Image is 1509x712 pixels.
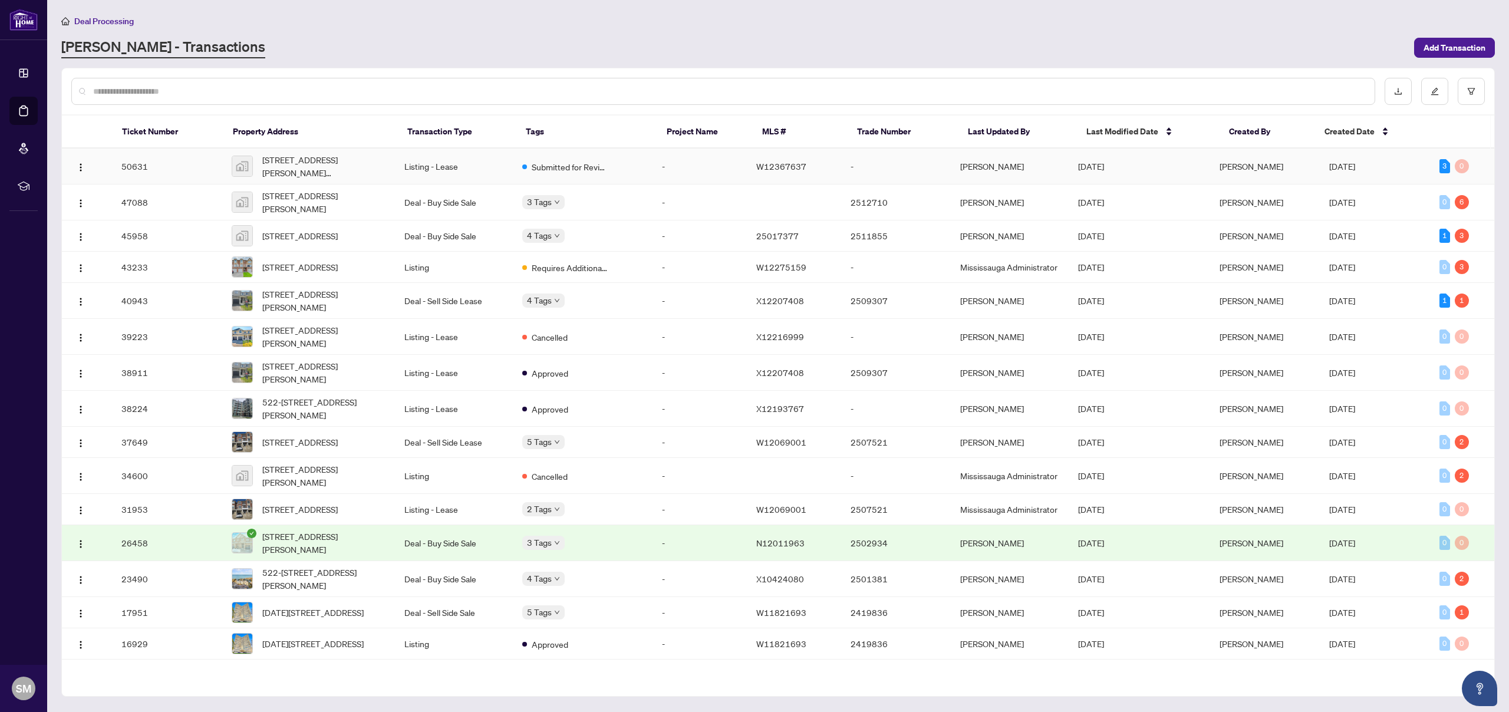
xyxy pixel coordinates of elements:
span: [DATE] [1329,262,1355,272]
span: [DATE][STREET_ADDRESS] [262,637,364,650]
td: - [653,628,747,660]
img: thumbnail-img [232,602,252,622]
img: Logo [76,369,85,378]
span: 3 Tags [527,195,552,209]
span: [DATE] [1329,197,1355,207]
div: 1 [1439,294,1450,308]
span: [STREET_ADDRESS][PERSON_NAME] [262,189,386,215]
td: 34600 [112,458,222,494]
td: Listing [395,628,513,660]
div: 0 [1439,637,1450,651]
span: [STREET_ADDRESS] [262,436,338,449]
img: Logo [76,439,85,448]
span: [STREET_ADDRESS][PERSON_NAME] [262,360,386,385]
div: 0 [1439,536,1450,550]
td: - [841,458,951,494]
div: 0 [1455,365,1469,380]
td: Listing [395,458,513,494]
td: 39223 [112,319,222,355]
img: Logo [76,297,85,306]
span: [DATE][STREET_ADDRESS] [262,606,364,619]
td: 45958 [112,220,222,252]
button: Logo [71,466,90,485]
th: Transaction Type [398,116,517,149]
span: [STREET_ADDRESS][PERSON_NAME] [262,530,386,556]
img: thumbnail-img [232,466,252,486]
span: 5 Tags [527,435,552,449]
td: Listing - Lease [395,149,513,184]
span: [PERSON_NAME] [1220,367,1283,378]
th: Last Modified Date [1077,116,1220,149]
span: 522-[STREET_ADDRESS][PERSON_NAME] [262,395,386,421]
span: [STREET_ADDRESS][PERSON_NAME] [262,463,386,489]
td: 43233 [112,252,222,283]
th: Created Date [1315,116,1426,149]
span: down [554,540,560,546]
span: [DATE] [1078,331,1104,342]
span: down [554,609,560,615]
span: Approved [532,638,568,651]
span: 522-[STREET_ADDRESS][PERSON_NAME] [262,566,386,592]
span: X12193767 [756,403,804,414]
span: [STREET_ADDRESS] [262,261,338,273]
span: 5 Tags [527,605,552,619]
span: down [554,576,560,582]
span: [DATE] [1078,230,1104,241]
div: 3 [1439,159,1450,173]
span: W12069001 [756,437,806,447]
td: [PERSON_NAME] [951,628,1069,660]
span: down [554,298,560,304]
div: 0 [1455,536,1469,550]
div: 0 [1455,401,1469,416]
img: Logo [76,263,85,273]
span: [STREET_ADDRESS] [262,503,338,516]
img: thumbnail-img [232,156,252,176]
span: [STREET_ADDRESS][PERSON_NAME][PERSON_NAME] [262,153,386,179]
button: Logo [71,433,90,451]
td: 2419836 [841,628,951,660]
span: Deal Processing [74,16,134,27]
span: filter [1467,87,1475,95]
button: Logo [71,363,90,382]
div: 0 [1455,159,1469,173]
th: Project Name [657,116,752,149]
img: thumbnail-img [232,362,252,383]
div: 1 [1439,229,1450,243]
span: [DATE] [1078,197,1104,207]
span: [DATE] [1078,470,1104,481]
td: - [653,149,747,184]
td: - [653,561,747,597]
div: 0 [1439,572,1450,586]
td: - [841,149,951,184]
span: [PERSON_NAME] [1220,161,1283,172]
span: [DATE] [1329,638,1355,649]
button: edit [1421,78,1448,105]
span: Add Transaction [1424,38,1485,57]
div: 3 [1455,229,1469,243]
img: Logo [76,609,85,618]
span: [PERSON_NAME] [1220,638,1283,649]
span: Requires Additional Docs [532,261,608,274]
img: Logo [76,333,85,342]
div: 0 [1439,502,1450,516]
span: [DATE] [1329,295,1355,306]
span: Approved [532,367,568,380]
span: 3 Tags [527,536,552,549]
span: 4 Tags [527,294,552,307]
img: Logo [76,232,85,242]
td: [PERSON_NAME] [951,220,1069,252]
td: [PERSON_NAME] [951,283,1069,319]
img: Logo [76,575,85,585]
div: 0 [1439,401,1450,416]
div: 2 [1455,469,1469,483]
span: [STREET_ADDRESS] [262,229,338,242]
td: Listing - Lease [395,494,513,525]
span: [PERSON_NAME] [1220,607,1283,618]
img: thumbnail-img [232,257,252,277]
img: thumbnail-img [232,634,252,654]
span: W12069001 [756,504,806,515]
td: Mississauga Administrator [951,494,1069,525]
td: [PERSON_NAME] [951,427,1069,458]
th: Tags [516,116,657,149]
span: [DATE] [1078,573,1104,584]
